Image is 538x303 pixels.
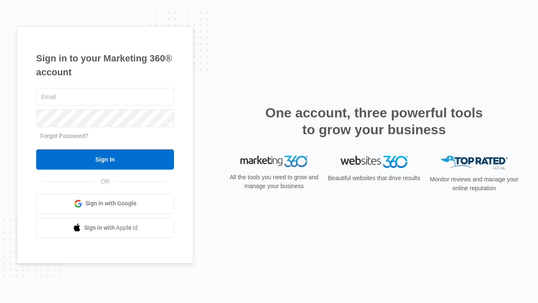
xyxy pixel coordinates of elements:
[227,173,321,191] p: All the tools you need to grow and manage your business
[36,218,174,238] a: Sign in with Apple Id
[95,177,116,186] span: OR
[240,156,308,167] img: Marketing 360
[36,51,174,79] h1: Sign in to your Marketing 360® account
[84,223,138,232] span: Sign in with Apple Id
[85,199,137,208] span: Sign in with Google
[40,133,88,139] a: Forgot Password?
[440,156,508,170] img: Top Rated Local
[327,174,421,183] p: Beautiful websites that drive results
[427,175,521,193] p: Monitor reviews and manage your online reputation
[36,194,174,214] a: Sign in with Google
[263,104,485,138] h2: One account, three powerful tools to grow your business
[340,156,408,168] img: Websites 360
[36,149,174,170] input: Sign In
[36,88,174,106] input: Email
